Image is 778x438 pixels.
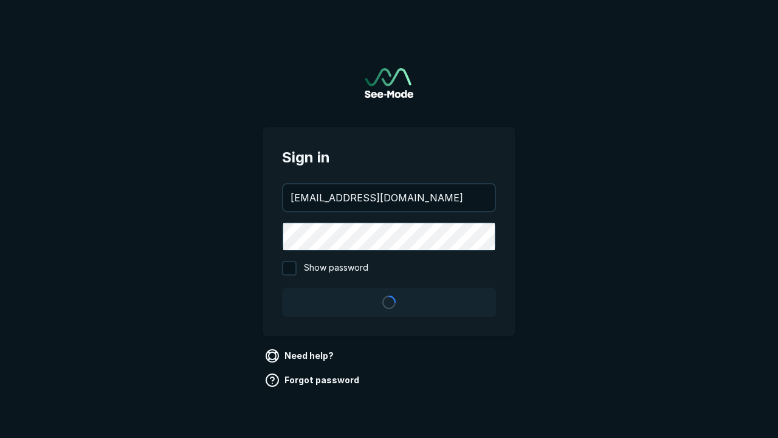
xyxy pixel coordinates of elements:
span: Sign in [282,147,496,169]
a: Need help? [263,346,339,366]
a: Forgot password [263,370,364,390]
img: See-Mode Logo [365,68,413,98]
input: your@email.com [283,184,495,211]
span: Show password [304,261,368,276]
a: Go to sign in [365,68,413,98]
